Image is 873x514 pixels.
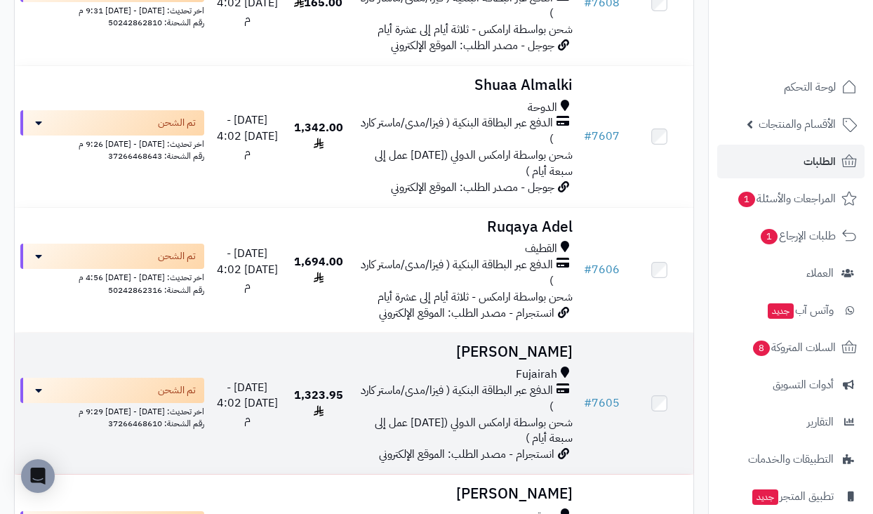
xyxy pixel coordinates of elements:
span: تم الشحن [158,116,196,130]
img: logo-2.png [778,39,860,69]
span: رقم الشحنة: 50242862810 [108,16,204,29]
span: [DATE] - [DATE] 4:02 م [217,112,278,161]
a: طلبات الإرجاع1 [717,219,865,253]
a: المراجعات والأسئلة1 [717,182,865,216]
a: التقارير [717,405,865,439]
span: جوجل - مصدر الطلب: الموقع الإلكتروني [391,179,554,196]
span: [DATE] - [DATE] 4:02 م [217,379,278,428]
span: تم الشحن [158,249,196,263]
span: شحن بواسطة ارامكس - ثلاثة أيام إلى عشرة أيام [378,289,573,305]
span: وآتس آب [766,301,834,320]
span: # [584,261,592,278]
span: العملاء [806,263,834,283]
span: رقم الشحنة: 50242862316 [108,284,204,296]
a: #7606 [584,261,620,278]
span: الدفع عبر البطاقة البنكية ( فيزا/مدى/ماستر كارد ) [358,383,553,415]
span: الطلبات [804,152,836,171]
span: التطبيقات والخدمات [748,449,834,469]
div: اخر تحديث: [DATE] - [DATE] 9:26 م [20,136,204,150]
div: اخر تحديث: [DATE] - [DATE] 4:56 م [20,269,204,284]
span: رقم الشحنة: 37266468643 [108,150,204,162]
a: لوحة التحكم [717,70,865,104]
h3: [PERSON_NAME] [358,486,573,502]
a: وآتس آبجديد [717,294,865,327]
h3: [PERSON_NAME] [358,344,573,360]
a: #7605 [584,395,620,411]
a: الطلبات [717,145,865,178]
span: انستجرام - مصدر الطلب: الموقع الإلكتروني [379,446,554,463]
span: جوجل - مصدر الطلب: الموقع الإلكتروني [391,37,554,54]
span: المراجعات والأسئلة [737,189,836,209]
span: شحن بواسطة ارامكس - ثلاثة أيام إلى عشرة أيام [378,21,573,38]
span: تم الشحن [158,383,196,397]
a: أدوات التسويق [717,368,865,402]
span: شحن بواسطة ارامكس الدولي ([DATE] عمل إلى سبعة أيام ) [375,147,573,180]
span: الدفع عبر البطاقة البنكية ( فيزا/مدى/ماستر كارد ) [358,115,553,147]
span: التقارير [807,412,834,432]
span: انستجرام - مصدر الطلب: الموقع الإلكتروني [379,305,554,322]
a: التطبيقات والخدمات [717,442,865,476]
span: 1 [761,229,778,244]
span: [DATE] - [DATE] 4:02 م [217,245,278,294]
a: #7607 [584,128,620,145]
span: جديد [768,303,794,319]
span: طلبات الإرجاع [759,226,836,246]
span: شحن بواسطة ارامكس الدولي ([DATE] عمل إلى سبعة أيام ) [375,414,573,447]
span: تطبيق المتجر [751,487,834,506]
span: رقم الشحنة: 37266468610 [108,417,204,430]
span: الدوحة [528,100,557,116]
span: 1,323.95 [294,387,343,420]
span: 1 [738,192,755,207]
h3: Shuaa Almalki [358,77,573,93]
span: القطيف [525,241,557,257]
h3: Ruqaya Adel [358,219,573,235]
span: # [584,395,592,411]
span: الدفع عبر البطاقة البنكية ( فيزا/مدى/ماستر كارد ) [358,257,553,289]
span: 1,694.00 [294,253,343,286]
div: Open Intercom Messenger [21,459,55,493]
a: تطبيق المتجرجديد [717,480,865,513]
span: الأقسام والمنتجات [759,114,836,134]
span: السلات المتروكة [752,338,836,357]
span: جديد [752,489,778,505]
span: أدوات التسويق [773,375,834,395]
a: العملاء [717,256,865,290]
span: 8 [753,341,770,356]
span: # [584,128,592,145]
span: لوحة التحكم [784,77,836,97]
div: اخر تحديث: [DATE] - [DATE] 9:29 م [20,403,204,418]
span: 1,342.00 [294,119,343,152]
div: اخر تحديث: [DATE] - [DATE] 9:31 م [20,2,204,17]
a: السلات المتروكة8 [717,331,865,364]
span: Fujairah [516,367,557,383]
